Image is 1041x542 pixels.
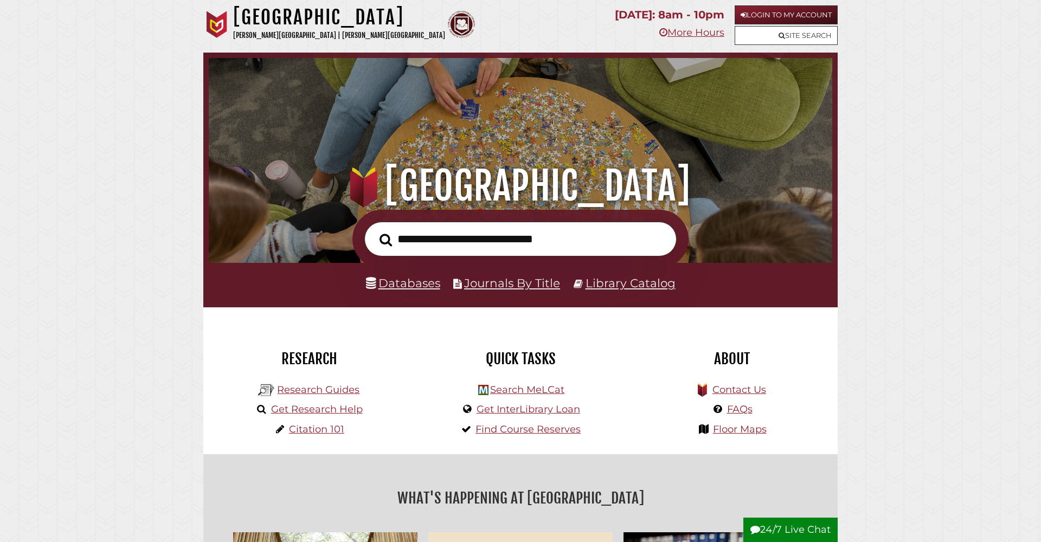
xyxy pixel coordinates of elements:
[475,423,581,435] a: Find Course Reserves
[586,276,676,290] a: Library Catalog
[233,29,445,42] p: [PERSON_NAME][GEOGRAPHIC_DATA] | [PERSON_NAME][GEOGRAPHIC_DATA]
[423,350,618,368] h2: Quick Tasks
[713,423,767,435] a: Floor Maps
[735,5,838,24] a: Login to My Account
[289,423,344,435] a: Citation 101
[271,403,363,415] a: Get Research Help
[615,5,724,24] p: [DATE]: 8am - 10pm
[490,384,564,396] a: Search MeLCat
[380,233,392,247] i: Search
[233,5,445,29] h1: [GEOGRAPHIC_DATA]
[464,276,560,290] a: Journals By Title
[735,26,838,45] a: Site Search
[211,486,830,511] h2: What's Happening at [GEOGRAPHIC_DATA]
[374,230,397,250] button: Search
[712,384,766,396] a: Contact Us
[203,11,230,38] img: Calvin University
[448,11,475,38] img: Calvin Theological Seminary
[366,276,440,290] a: Databases
[727,403,753,415] a: FAQs
[224,162,817,210] h1: [GEOGRAPHIC_DATA]
[477,403,580,415] a: Get InterLibrary Loan
[478,385,489,395] img: Hekman Library Logo
[211,350,407,368] h2: Research
[277,384,359,396] a: Research Guides
[634,350,830,368] h2: About
[659,27,724,38] a: More Hours
[258,382,274,398] img: Hekman Library Logo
